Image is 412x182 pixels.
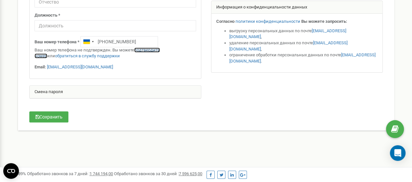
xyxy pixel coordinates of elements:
div: Open Intercom Messenger [390,145,405,161]
label: Должность * [35,12,60,19]
a: [EMAIL_ADDRESS][DOMAIN_NAME] [47,64,113,69]
input: Должность [35,20,196,31]
a: [EMAIL_ADDRESS][DOMAIN_NAME] [229,52,376,63]
div: Telephone country code [81,36,96,47]
button: Open CMP widget [3,163,19,179]
strong: Email: [35,64,46,69]
p: Ваш номер телефона не подтвержден. Вы можете или [35,47,196,59]
div: Информация о конфиденциальности данных [211,1,383,14]
li: ограничение обработки персональных данных по почте . [229,52,378,64]
strong: Согласно [216,19,234,24]
span: Обработано звонков за 7 дней : [27,171,113,176]
span: Обработано звонков за 30 дней : [114,171,202,176]
a: политики конфиденциальности [235,19,300,24]
button: Сохранить [29,111,68,122]
div: Смена пароля [30,86,201,99]
u: 7 596 625,00 [179,171,202,176]
a: обратиться в службу поддержки [55,53,120,58]
input: +1-800-555-55-55 [80,36,158,47]
label: Ваш номер телефона * [35,39,79,45]
li: выгрузку персональных данных по почте , [229,28,378,40]
strong: Вы можете запросить: [301,19,347,24]
li: удаление персональных данных по почте , [229,40,378,52]
u: 1 744 194,00 [90,171,113,176]
a: [EMAIL_ADDRESS][DOMAIN_NAME] [229,40,348,51]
